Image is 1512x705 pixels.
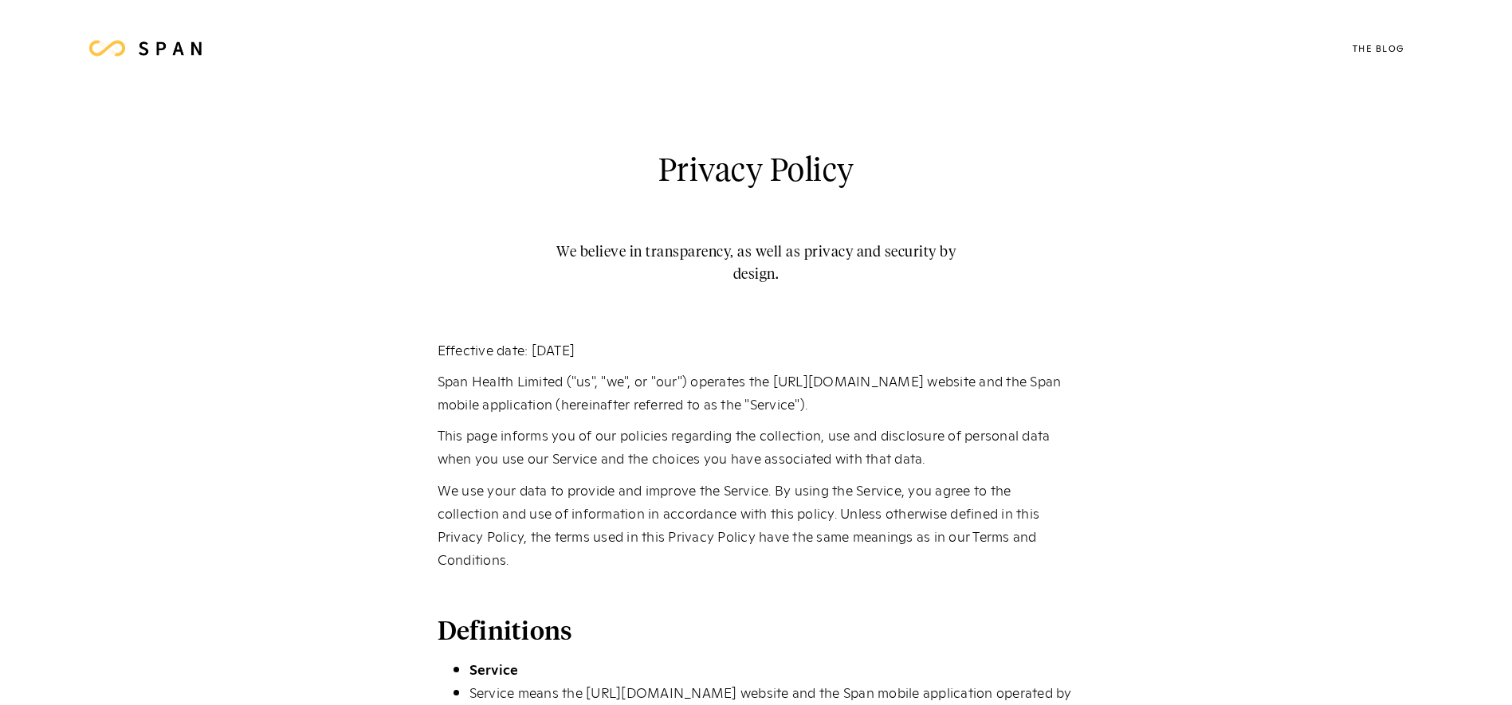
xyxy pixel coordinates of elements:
[438,611,1075,649] h2: Definitions
[537,241,976,286] h2: We believe in transparency, as well as privacy and security by design.
[658,147,854,198] h2: Privacy Policy
[438,338,1075,361] p: Effective date: [DATE]
[438,369,1075,415] p: Span Health Limited ("us", "we", or "our") operates the [URL][DOMAIN_NAME] website and the Span m...
[438,423,1075,469] p: This page informs you of our policies regarding the collection, use and disclosure of personal da...
[438,478,1075,571] p: We use your data to provide and improve the Service. By using the Service, you agree to the colle...
[1353,44,1404,53] div: The Blog
[469,659,519,679] strong: Service
[1329,16,1428,80] a: The Blog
